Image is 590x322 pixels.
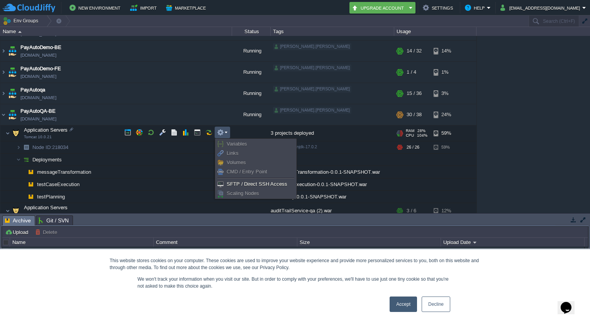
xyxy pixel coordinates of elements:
img: AMDAwAAAACH5BAEAAAAALAAAAAABAAEAAAICRAEAOw== [7,83,18,104]
div: Sample package which you can deploy to your environment. Feel free to delete and upload a package... [154,247,297,256]
span: SFTP / Direct SSH Access [227,181,287,187]
div: Tags [271,27,394,36]
img: AMDAwAAAACH5BAEAAAAALAAAAAABAAEAAAICRAEAOw== [18,31,22,33]
a: Application ServersTomcat 10.0.21 [23,127,69,133]
div: 24% [434,104,459,125]
a: PayAutoqa [20,86,45,94]
a: Links [216,149,295,158]
a: Scaling Nodes [216,189,295,198]
iframe: chat widget [558,291,582,314]
span: Application Servers [23,127,69,133]
span: Variables [227,141,247,147]
div: Running [232,83,271,104]
span: CPU [406,133,414,138]
button: Help [465,3,487,12]
img: AMDAwAAAACH5BAEAAAAALAAAAAABAAEAAAICRAEAOw== [7,62,18,83]
img: AMDAwAAAACH5BAEAAAAALAAAAAABAAEAAAICRAEAOw== [0,104,7,125]
button: Settings [423,3,455,12]
button: Upgrade Account [352,3,407,12]
span: Scaling Nodes [227,190,259,196]
a: testCaseExecution [36,181,81,188]
button: Upload [5,229,31,236]
button: Env Groups [3,15,41,26]
button: New Environment [70,3,123,12]
a: testPlanning [36,193,66,200]
img: AMDAwAAAACH5BAEAAAAALAAAAAABAAEAAAICRAEAOw== [16,141,21,153]
div: [PERSON_NAME].[PERSON_NAME] [273,64,351,71]
div: 575 KB [297,247,440,256]
div: 3% [434,83,459,104]
div: 30 / 38 [407,104,422,125]
div: 26 / 26 [407,141,419,153]
a: PayAutoDemo-BE [20,44,61,51]
img: AMDAwAAAACH5BAEAAAAALAAAAAABAAEAAAICRAEAOw== [25,178,36,190]
div: 3 projects deployed [271,125,394,141]
img: AMDAwAAAACH5BAEAAAAALAAAAAABAAEAAAICRAEAOw== [16,154,21,166]
button: Import [130,3,159,12]
div: 14 / 32 [407,41,422,61]
div: [PERSON_NAME].[PERSON_NAME] [273,86,351,93]
div: Upload Date [441,238,584,247]
img: AMDAwAAAACH5BAEAAAAALAAAAAABAAEAAAICRAEAOw== [25,166,36,178]
a: Accept [390,297,417,312]
div: 14% [434,41,459,61]
img: AMDAwAAAACH5BAEAAAAALAAAAAABAAEAAAICRAEAOw== [7,104,18,125]
div: 12% [434,203,459,219]
a: Decline [422,297,450,312]
img: AMDAwAAAACH5BAEAAAAALAAAAAABAAEAAAICRAEAOw== [21,154,32,166]
div: Running [232,104,271,125]
div: [PERSON_NAME].[PERSON_NAME] [273,43,351,50]
div: testCaseExecution-0.0.1-SNAPSHOT.war [271,178,394,190]
span: Tomcat 10.0.21 [24,135,52,139]
div: 1% [434,62,459,83]
div: 59% [434,141,459,153]
div: 3 / 6 [407,203,416,219]
img: AMDAwAAAACH5BAEAAAAALAAAAAABAAEAAAICRAEAOw== [0,83,7,104]
a: HelloWorld.zip [12,248,44,254]
span: Node ID: [32,144,52,150]
div: Status [232,27,270,36]
span: 28% [417,129,426,133]
img: CloudJiffy [3,3,55,13]
div: auditTrailService-qa (2).war [271,203,394,219]
div: Running [232,62,271,83]
span: Application Servers [23,204,69,211]
div: 15:34 | [DATE] [441,247,584,256]
img: AMDAwAAAACH5BAEAAAAALAAAAAABAAEAAAICRAEAOw== [10,203,21,219]
span: 104% [417,133,427,138]
div: autoverify-0.0.1-SNAPSHOT.war [271,191,394,203]
a: [DOMAIN_NAME] [20,51,56,59]
a: [DOMAIN_NAME] [20,73,56,80]
a: PayAutoDemo-FE [20,65,61,73]
div: Name [1,27,232,36]
a: Node ID:218034 [32,144,70,151]
a: messageTransformation [36,169,92,175]
div: [PERSON_NAME].[PERSON_NAME] [273,107,351,114]
img: AMDAwAAAACH5BAEAAAAALAAAAAABAAEAAAICRAEAOw== [10,125,21,141]
span: Git / SVN [39,216,69,225]
img: AMDAwAAAACH5BAEAAAAALAAAAAABAAEAAAICRAEAOw== [25,191,36,203]
a: [DOMAIN_NAME] [20,115,56,123]
a: SFTP / Direct SSH Access [216,180,295,188]
img: AMDAwAAAACH5BAEAAAAALAAAAAABAAEAAAICRAEAOw== [21,141,32,153]
span: Links [227,150,239,156]
img: AMDAwAAAACH5BAEAAAAALAAAAAABAAEAAAICRAEAOw== [21,166,25,178]
div: This website stores cookies on your computer. These cookies are used to improve your website expe... [110,257,480,271]
p: We won't track your information when you visit our site. But in order to comply with your prefere... [137,276,453,290]
a: Application ServersTomcat 10.0.21 [23,205,69,210]
span: Archive [5,216,31,225]
img: AMDAwAAAACH5BAEAAAAALAAAAAABAAEAAAICRAEAOw== [0,62,7,83]
span: RAM [406,129,414,133]
a: Volumes [216,158,295,167]
a: [DOMAIN_NAME] [20,94,56,102]
div: Size [298,238,441,247]
span: 218034 [32,144,70,151]
span: Deployments [32,156,63,163]
img: AMDAwAAAACH5BAEAAAAALAAAAAABAAEAAAICRAEAOw== [0,41,7,61]
a: PayAutoQA-BE [20,107,56,115]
